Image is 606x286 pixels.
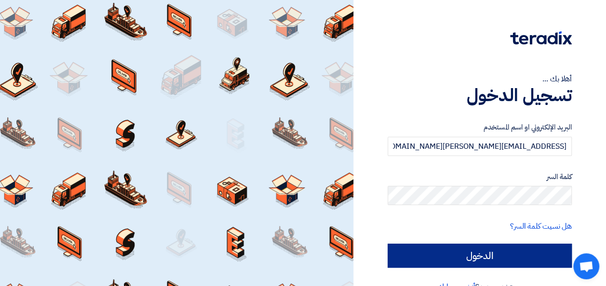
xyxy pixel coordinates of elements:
[573,253,599,279] a: Open chat
[388,137,572,156] input: أدخل بريد العمل الإلكتروني او اسم المستخدم الخاص بك ...
[388,122,572,133] label: البريد الإلكتروني او اسم المستخدم
[510,221,572,232] a: هل نسيت كلمة السر؟
[388,244,572,268] input: الدخول
[388,171,572,182] label: كلمة السر
[510,31,572,45] img: Teradix logo
[388,85,572,106] h1: تسجيل الدخول
[388,73,572,85] div: أهلا بك ...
